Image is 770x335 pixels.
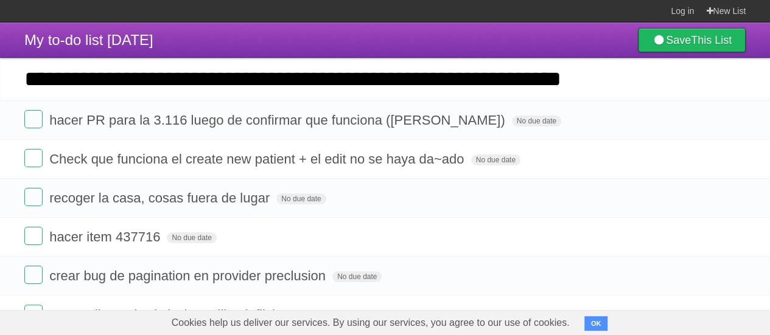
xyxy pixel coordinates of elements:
[24,227,43,245] label: Done
[24,149,43,167] label: Done
[638,28,746,52] a: SaveThis List
[49,151,467,167] span: Check que funciona el create new patient + el edit no se haya da~ado
[24,266,43,284] label: Done
[584,316,608,331] button: OK
[167,232,216,243] span: No due date
[49,307,280,322] span: create dba script (missing rollback file)
[49,190,273,205] span: recoger la casa, cosas fuera de lugar
[24,32,153,48] span: My to-do list [DATE]
[49,112,508,128] span: hacer PR para la 3.116 luego de confirmar que funciona ([PERSON_NAME])
[512,116,561,126] span: No due date
[24,305,43,323] label: Done
[49,268,329,283] span: crear bug de pagination en provider preclusion
[471,154,520,165] span: No due date
[159,311,582,335] span: Cookies help us deliver our services. By using our services, you agree to our use of cookies.
[332,271,382,282] span: No due date
[24,110,43,128] label: Done
[691,34,732,46] b: This List
[24,188,43,206] label: Done
[276,193,326,204] span: No due date
[49,229,163,244] span: hacer item 437716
